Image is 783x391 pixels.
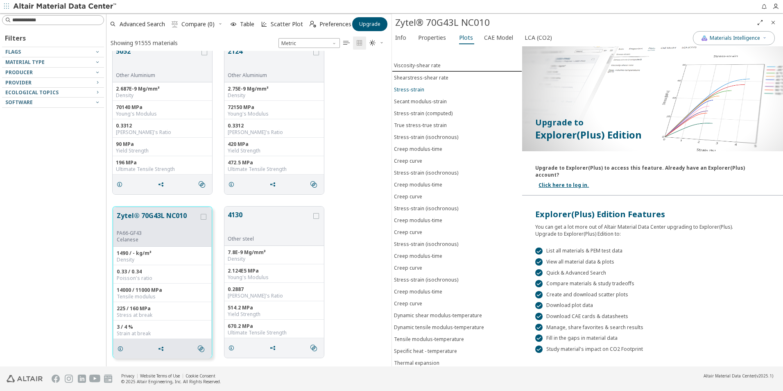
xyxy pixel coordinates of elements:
[228,210,312,236] button: 4130
[121,379,221,384] div: © 2025 Altair Engineering, Inc. All Rights Reserved.
[395,16,754,29] div: Zytel® 70G43L NC010
[199,181,205,188] i: 
[392,179,522,191] button: Creep modulus-time
[228,123,321,129] div: 0.3312
[522,46,783,151] img: Paywall-Plots-dark
[117,250,208,257] div: 1490 / - kg/m³
[359,21,380,27] span: Upgrade
[394,276,458,283] div: Stress-strain (isochronous)
[5,59,45,66] span: Material Type
[2,57,104,67] button: Material Type
[228,104,321,111] div: 72150 MPa
[394,229,422,236] div: Creep curve
[228,286,321,293] div: 0.2887
[767,16,780,29] button: Close
[240,21,254,27] span: Table
[228,274,321,281] div: Young's Modulus
[113,341,131,357] button: Details
[535,248,543,255] div: 
[154,176,171,193] button: Share
[117,268,208,275] div: 0.33 / 0.34
[394,217,442,224] div: Creep modulus-time
[228,293,321,299] div: [PERSON_NAME]'s Ratio
[117,230,199,236] div: PA66-GF43
[198,346,204,352] i: 
[140,373,180,379] a: Website Terms of Use
[394,193,422,200] div: Creep curve
[535,209,770,220] div: Explorer(Plus) Edition Features
[228,249,321,256] div: 7.8E-9 Mg/mm³
[394,134,458,141] div: Stress-strain (isochronous)
[535,117,770,128] p: Upgrade to
[535,280,543,287] div: 
[266,176,283,193] button: Share
[392,274,522,286] button: Stress-strain (isochronous)
[535,324,770,331] div: Manage, share favorites & search results
[117,293,208,300] div: Tensile modulus
[535,302,543,309] div: 
[5,69,33,76] span: Producer
[116,123,209,129] div: 0.3312
[116,111,209,117] div: Young's Modulus
[394,324,484,331] div: Dynamic tensile modulus-temperature
[392,333,522,345] button: Tensile modulus-temperature
[117,236,199,243] p: Celanese
[394,348,457,355] div: Specific heat - temperature
[116,92,209,99] div: Density
[343,40,350,46] i: 
[111,39,178,47] div: Showing 91555 materials
[310,21,316,27] i: 
[117,330,208,337] div: Strain at break
[394,300,422,307] div: Creep curve
[392,214,522,226] button: Creep modulus-time
[392,191,522,202] button: Creep curve
[394,336,464,343] div: Tensile modulus-temperature
[394,205,458,212] div: Stress-strain (isochronous)
[2,27,30,47] div: Filters
[539,182,589,189] a: Click here to log in.
[228,92,321,99] div: Density
[117,324,208,330] div: 3 / 4 %
[228,311,321,318] div: Yield Strength
[116,166,209,173] div: Ultimate Tensile Strength
[228,330,321,336] div: Ultimate Tensile Strength
[392,131,522,143] button: Stress-strain (isochronous)
[394,62,441,69] div: Viscosity-shear rate
[392,298,522,309] button: Creep curve
[392,107,522,119] button: Stress-strain (computed)
[116,141,209,148] div: 90 MPa
[535,324,543,331] div: 
[535,258,543,266] div: 
[2,78,104,88] button: Provider
[228,46,312,72] button: 2124
[121,373,134,379] a: Privacy
[392,250,522,262] button: Creep modulus-time
[392,95,522,107] button: Secant modulus-strain
[195,176,212,193] button: Similar search
[704,373,755,379] span: Altair Material Data Center
[710,35,760,41] span: Materials Intelligence
[113,176,130,193] button: Details
[392,321,522,333] button: Dynamic tensile modulus-temperature
[228,166,321,173] div: Ultimate Tensile Strength
[535,302,770,309] div: Download plot data
[704,373,773,379] div: (v2025.1)
[535,280,770,287] div: Compare materials & study tradeoffs
[366,36,387,50] button: Theme
[535,269,543,277] div: 
[535,313,543,320] div: 
[307,176,324,193] button: Similar search
[418,31,446,44] span: Properties
[395,31,406,44] span: Info
[394,312,482,319] div: Dynamic shear modulus-temperature
[535,346,770,353] div: Study material's impact on CO2 Footprint
[117,287,208,293] div: 14000 / 11000 MPa
[459,31,473,44] span: Plots
[2,88,104,98] button: Ecological Topics
[116,86,209,92] div: 2.687E-9 Mg/mm³
[353,36,366,50] button: Tile View
[340,36,353,50] button: Table View
[754,16,767,29] button: Full Screen
[310,181,317,188] i: 
[2,68,104,77] button: Producer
